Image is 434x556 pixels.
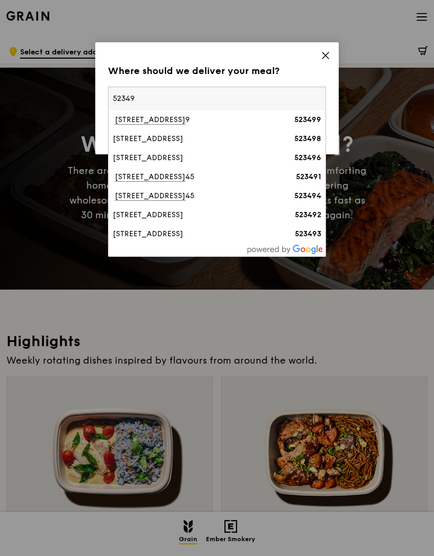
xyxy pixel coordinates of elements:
strong: 523496 [294,153,321,162]
strong: 523494 [294,191,321,200]
strong: 523493 [295,229,321,238]
strong: 523491 [296,172,321,181]
div: 45 [113,191,269,201]
strong: 523492 [295,210,321,219]
div: [STREET_ADDRESS] [113,153,269,163]
div: [STREET_ADDRESS] [113,229,269,239]
div: [STREET_ADDRESS] [113,210,269,220]
div: Where should we deliver your meal? [108,63,326,78]
img: powered-by-google.60e8a832.png [247,245,323,254]
strong: 523499 [294,115,321,124]
div: 9 [113,115,269,125]
strong: 523498 [294,134,321,143]
div: 45 [113,172,269,182]
div: [STREET_ADDRESS] [113,134,269,144]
